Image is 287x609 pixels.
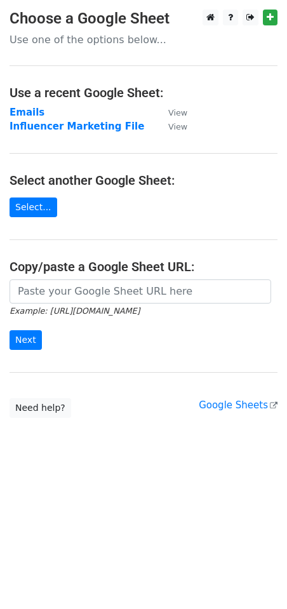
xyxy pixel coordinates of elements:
[10,121,144,132] a: Influencer Marketing File
[156,107,187,118] a: View
[10,259,277,274] h4: Copy/paste a Google Sheet URL:
[168,122,187,131] small: View
[156,121,187,132] a: View
[199,399,277,411] a: Google Sheets
[10,85,277,100] h4: Use a recent Google Sheet:
[10,398,71,418] a: Need help?
[10,197,57,217] a: Select...
[10,306,140,316] small: Example: [URL][DOMAIN_NAME]
[10,173,277,188] h4: Select another Google Sheet:
[10,33,277,46] p: Use one of the options below...
[168,108,187,117] small: View
[10,330,42,350] input: Next
[10,279,271,304] input: Paste your Google Sheet URL here
[10,10,277,28] h3: Choose a Google Sheet
[10,107,44,118] a: Emails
